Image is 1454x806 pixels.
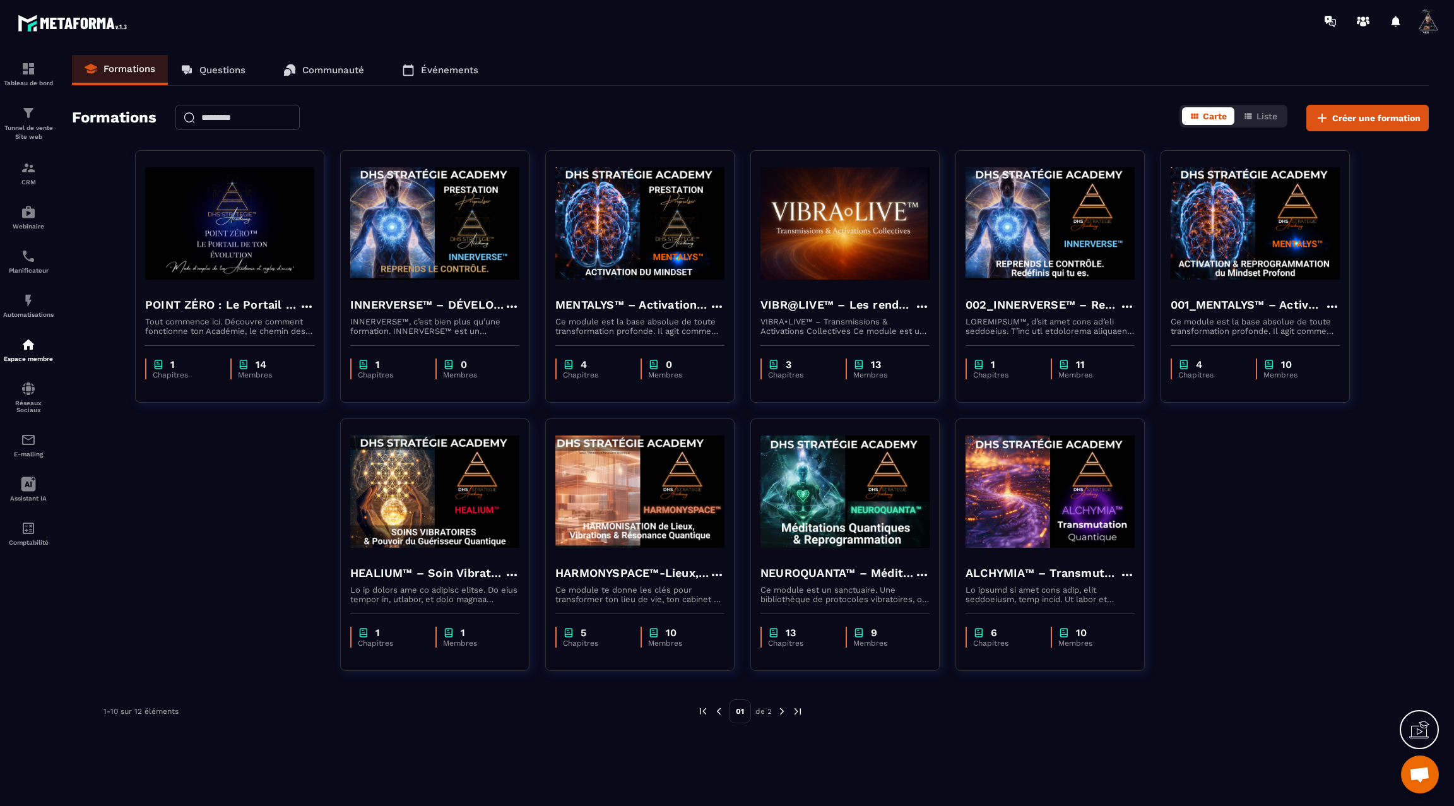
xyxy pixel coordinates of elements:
p: Communauté [302,64,364,76]
img: prev [713,706,724,717]
img: logo [18,11,131,35]
img: formation-background [145,160,314,287]
p: 0 [461,359,467,370]
img: prev [697,706,709,717]
img: formation-background [760,429,930,555]
p: Chapitres [563,370,628,379]
p: Chapitres [768,370,833,379]
p: Ce module est la base absolue de toute transformation profonde. Il agit comme une activation du n... [555,317,724,336]
p: LOREMIPSUM™, d’sit amet cons ad’eli seddoeius. T’inc utl etdolorema aliquaeni ad minimveniamqui n... [966,317,1135,336]
p: 10 [1281,359,1292,370]
p: Membres [1058,370,1122,379]
p: de 2 [755,706,772,716]
p: 1 [375,359,380,370]
img: chapter [443,359,454,370]
p: E-mailing [3,451,54,458]
p: Tunnel de vente Site web [3,124,54,141]
img: formation-background [966,429,1135,555]
p: 4 [581,359,587,370]
p: Chapitres [563,639,628,648]
img: formation-background [760,160,930,287]
img: formation-background [966,160,1135,287]
a: formationformationTunnel de vente Site web [3,96,54,151]
h4: POINT ZÉRO : Le Portail de ton évolution [145,296,299,314]
img: chapter [648,627,659,639]
p: 10 [666,627,677,639]
img: chapter [1058,359,1070,370]
p: 6 [991,627,997,639]
a: Événements [389,55,491,85]
p: Événements [421,64,478,76]
a: formation-backgroundVIBR@LIVE™ – Les rendez-vous d’intégration vivanteVIBRA•LIVE™ – Transmissions... [750,150,955,418]
p: 13 [786,627,796,639]
a: accountantaccountantComptabilité [3,511,54,555]
p: 1 [991,359,995,370]
p: 5 [581,627,586,639]
img: next [792,706,803,717]
p: Membres [853,639,917,648]
span: Carte [1203,111,1227,121]
a: formation-backgroundHARMONYSPACE™-Lieux, Vibrations & Résonance QuantiqueCe module te donne les ... [545,418,750,687]
p: Lo ip dolors ame co adipisc elitse. Do eius tempor in, utlabor, et dolo magnaa enimadmin veniamqu... [350,585,519,604]
img: formation [21,105,36,121]
a: formation-background002_INNERVERSE™ – Reprogrammation Quantique & Activation du Soi RéelLOREMIPSU... [955,150,1161,418]
a: formation-backgroundMENTALYS™ – Activation du MindsetCe module est la base absolue de toute trans... [545,150,750,418]
p: Ce module te donne les clés pour transformer ton lieu de vie, ton cabinet ou ton entreprise en un... [555,585,724,604]
p: 1 [375,627,380,639]
img: chapter [768,359,779,370]
p: Membres [648,370,712,379]
p: VIBRA•LIVE™ – Transmissions & Activations Collectives Ce module est un espace vivant. [PERSON_NAM... [760,317,930,336]
p: Ce module est un sanctuaire. Une bibliothèque de protocoles vibratoires, où chaque méditation agi... [760,585,930,604]
h4: 002_INNERVERSE™ – Reprogrammation Quantique & Activation du Soi Réel [966,296,1120,314]
img: chapter [358,359,369,370]
p: 1 [170,359,175,370]
a: formationformationCRM [3,151,54,195]
h4: 001_MENTALYS™ – Activation & Reprogrammation du Mindset Profond [1171,296,1325,314]
h4: HEALIUM™ – Soin Vibratoire & Pouvoir du Guérisseur Quantique [350,564,504,582]
p: Chapitres [358,639,423,648]
p: 0 [666,359,672,370]
img: social-network [21,381,36,396]
p: Chapitres [973,639,1038,648]
p: 1 [461,627,465,639]
h4: INNERVERSE™ – DÉVELOPPEMENT DE LA CONSCIENCE [350,296,504,314]
img: chapter [768,627,779,639]
a: formation-background001_MENTALYS™ – Activation & Reprogrammation du Mindset ProfondCe module est ... [1161,150,1366,418]
img: scheduler [21,249,36,264]
p: Chapitres [973,370,1038,379]
img: chapter [358,627,369,639]
p: Webinaire [3,223,54,230]
p: 1-10 sur 12 éléments [103,707,179,716]
p: 14 [256,359,266,370]
p: Espace membre [3,355,54,362]
button: Créer une formation [1306,105,1429,131]
p: Membres [853,370,917,379]
h4: MENTALYS™ – Activation du Mindset [555,296,709,314]
p: 3 [786,359,791,370]
a: formation-backgroundALCHYMIA™ – Transmutation QuantiqueLo ipsumd si amet cons adip, elit seddoeiu... [955,418,1161,687]
p: Formations [103,63,155,74]
a: Formations [72,55,168,85]
img: formation-background [555,160,724,287]
img: chapter [1178,359,1190,370]
p: 13 [871,359,881,370]
a: automationsautomationsEspace membre [3,328,54,372]
img: chapter [1058,627,1070,639]
img: automations [21,337,36,352]
a: automationsautomationsWebinaire [3,195,54,239]
a: Questions [168,55,258,85]
p: CRM [3,179,54,186]
a: automationsautomationsAutomatisations [3,283,54,328]
img: automations [21,293,36,308]
img: next [776,706,788,717]
img: chapter [853,627,865,639]
p: Tableau de bord [3,80,54,86]
p: INNERVERSE™, c’est bien plus qu’une formation. INNERVERSE™ est un sanctuaire intérieur. Un rituel... [350,317,519,336]
p: Membres [1058,639,1122,648]
h4: VIBR@LIVE™ – Les rendez-vous d’intégration vivante [760,296,914,314]
p: 01 [729,699,751,723]
p: Questions [199,64,245,76]
p: Membres [238,370,302,379]
img: chapter [973,359,984,370]
button: Carte [1182,107,1234,125]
